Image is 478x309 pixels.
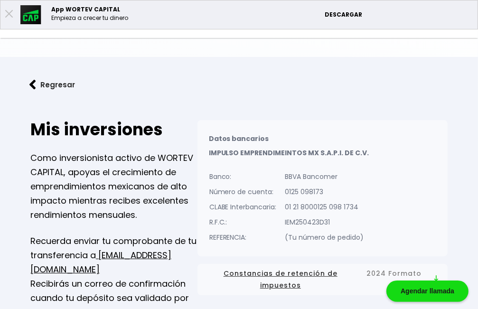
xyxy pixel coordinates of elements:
p: Banco: [209,169,277,184]
h2: Mis inversiones [30,120,197,139]
a: [EMAIL_ADDRESS][DOMAIN_NAME] [30,249,171,275]
p: Como inversionista activo de WORTEV CAPITAL, apoyas el crecimiento de emprendimientos mexicanos d... [30,151,197,222]
span: Constancias de retención de impuestos [205,268,356,291]
p: Número de cuenta: [209,185,277,199]
p: R.F.C.: [209,215,277,229]
p: BBVA Bancomer [285,169,364,184]
p: 01 21 8000125 098 1734 [285,200,364,214]
p: App WORTEV CAPITAL [51,5,128,14]
button: Regresar [15,72,89,97]
img: appicon [20,5,42,24]
b: IMPULSO EMPRENDIMEINTOS MX S.A.P.I. DE C.V. [209,148,369,158]
p: Empieza a crecer tu dinero [51,14,128,22]
p: REFERENCIA: [209,230,277,244]
p: 0125 098173 [285,185,364,199]
p: (Tu número de pedido) [285,230,364,244]
img: flecha izquierda [29,80,36,90]
button: Constancias de retención de impuestos2024 Formato zip [205,268,440,291]
div: Agendar llamada [386,281,469,302]
b: Datos bancarios [209,134,269,143]
a: flecha izquierdaRegresar [15,72,463,97]
p: DESCARGAR [325,10,473,19]
p: CLABE Interbancaria: [209,200,277,214]
p: IEM250423D31 [285,215,364,229]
